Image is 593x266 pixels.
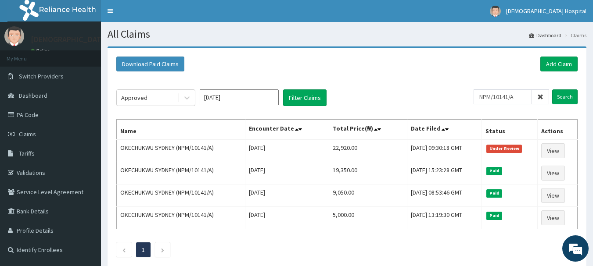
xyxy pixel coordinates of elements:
[117,139,245,162] td: OKECHUKWU SYDNEY (NPM/10141/A)
[486,189,502,197] span: Paid
[562,32,586,39] li: Claims
[329,162,407,184] td: 19,350.00
[407,184,482,207] td: [DATE] 08:53:46 GMT
[486,167,502,175] span: Paid
[407,162,482,184] td: [DATE] 15:23:28 GMT
[19,92,47,99] span: Dashboard
[407,120,482,140] th: Date Filed
[329,120,407,140] th: Total Price(₦)
[108,28,586,40] h1: All Claims
[506,7,586,15] span: [DEMOGRAPHIC_DATA] Hospital
[116,57,184,71] button: Download Paid Claims
[540,57,578,71] a: Add Claim
[283,89,327,106] button: Filter Claims
[122,246,126,254] a: Previous page
[46,49,147,60] div: Chat with us now
[245,184,329,207] td: [DATE]
[31,48,52,54] a: Online
[486,145,522,153] span: Under Review
[538,120,578,140] th: Actions
[541,210,565,225] a: View
[329,139,407,162] td: 22,920.00
[161,246,165,254] a: Next page
[407,139,482,162] td: [DATE] 09:30:18 GMT
[144,4,165,25] div: Minimize live chat window
[245,162,329,184] td: [DATE]
[541,143,565,158] a: View
[19,130,36,138] span: Claims
[552,89,578,104] input: Search
[329,184,407,207] td: 9,050.00
[490,6,501,17] img: User Image
[4,175,167,206] textarea: Type your message and hit 'Enter'
[245,139,329,162] td: [DATE]
[4,26,24,46] img: User Image
[200,89,279,105] input: Select Month and Year
[117,162,245,184] td: OKECHUKWU SYDNEY (NPM/10141/A)
[486,212,502,220] span: Paid
[19,149,35,157] span: Tariffs
[19,72,64,80] span: Switch Providers
[117,120,245,140] th: Name
[329,207,407,229] td: 5,000.00
[121,93,147,102] div: Approved
[474,89,532,104] input: Search by HMO ID
[16,44,36,66] img: d_794563401_company_1708531726252_794563401
[407,207,482,229] td: [DATE] 13:19:30 GMT
[482,120,538,140] th: Status
[245,120,329,140] th: Encounter Date
[541,188,565,203] a: View
[117,207,245,229] td: OKECHUKWU SYDNEY (NPM/10141/A)
[51,78,121,167] span: We're online!
[541,166,565,181] a: View
[117,184,245,207] td: OKECHUKWU SYDNEY (NPM/10141/A)
[31,35,139,43] p: [DEMOGRAPHIC_DATA] Hospital
[245,207,329,229] td: [DATE]
[142,246,145,254] a: Page 1 is your current page
[529,32,561,39] a: Dashboard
